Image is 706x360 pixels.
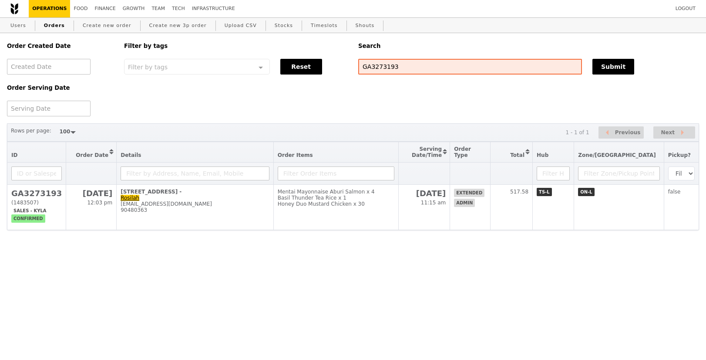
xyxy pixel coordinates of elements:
span: Next [661,127,675,138]
input: ID or Salesperson name [11,166,62,180]
input: Filter by Address, Name, Email, Mobile [121,166,269,180]
span: 12:03 pm [87,200,112,206]
h2: [DATE] [70,189,112,198]
button: Previous [598,126,644,139]
img: Grain logo [10,3,18,14]
a: Timeslots [307,18,341,34]
input: Created Date [7,59,91,75]
a: Upload CSV [221,18,260,34]
span: Hub [537,152,548,158]
div: [EMAIL_ADDRESS][DOMAIN_NAME] [121,201,269,207]
span: Filter by tags [128,63,168,71]
input: Search any field [358,59,582,75]
input: Filter Order Items [278,166,394,180]
h5: Order Created Date [7,43,114,49]
span: Pickup? [668,152,691,158]
h5: Order Serving Date [7,85,114,91]
label: Rows per page: [11,126,51,135]
a: Orders [40,18,68,34]
span: admin [454,199,475,207]
h5: Filter by tags [124,43,348,49]
span: extended [454,189,484,197]
span: false [668,189,681,195]
span: Order Type [454,146,471,158]
h2: [DATE] [403,189,446,198]
h2: GA3273193 [11,189,62,198]
button: Submit [592,59,634,75]
a: Users [7,18,30,34]
div: [STREET_ADDRESS] - [121,189,269,195]
div: Basil Thunder Tea Rice x 1 [278,195,394,201]
div: Honey Duo Mustard Chicken x 30 [278,201,394,207]
span: Zone/[GEOGRAPHIC_DATA] [578,152,656,158]
span: ON-L [578,188,594,196]
span: TS-L [537,188,552,196]
a: Create new 3p order [146,18,210,34]
button: Reset [280,59,322,75]
div: 90480363 [121,207,269,213]
span: Previous [615,127,641,138]
a: Stocks [271,18,296,34]
span: ID [11,152,17,158]
input: Filter Zone/Pickup Point [578,166,660,180]
input: Serving Date [7,101,91,116]
input: Filter Hub [537,166,570,180]
h5: Search [358,43,699,49]
div: 1 - 1 of 1 [565,129,589,136]
div: (1483507) [11,200,62,206]
span: confirmed [11,214,45,223]
a: Create new order [79,18,135,34]
span: Details [121,152,141,158]
span: Order Items [278,152,313,158]
span: 517.58 [510,189,528,195]
div: Mentai Mayonnaise Aburi Salmon x 4 [278,189,394,195]
a: Shouts [352,18,378,34]
a: Rosilah [121,195,139,201]
span: 11:15 am [421,200,446,206]
span: Sales - Kyla [11,207,49,215]
button: Next [653,126,695,139]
